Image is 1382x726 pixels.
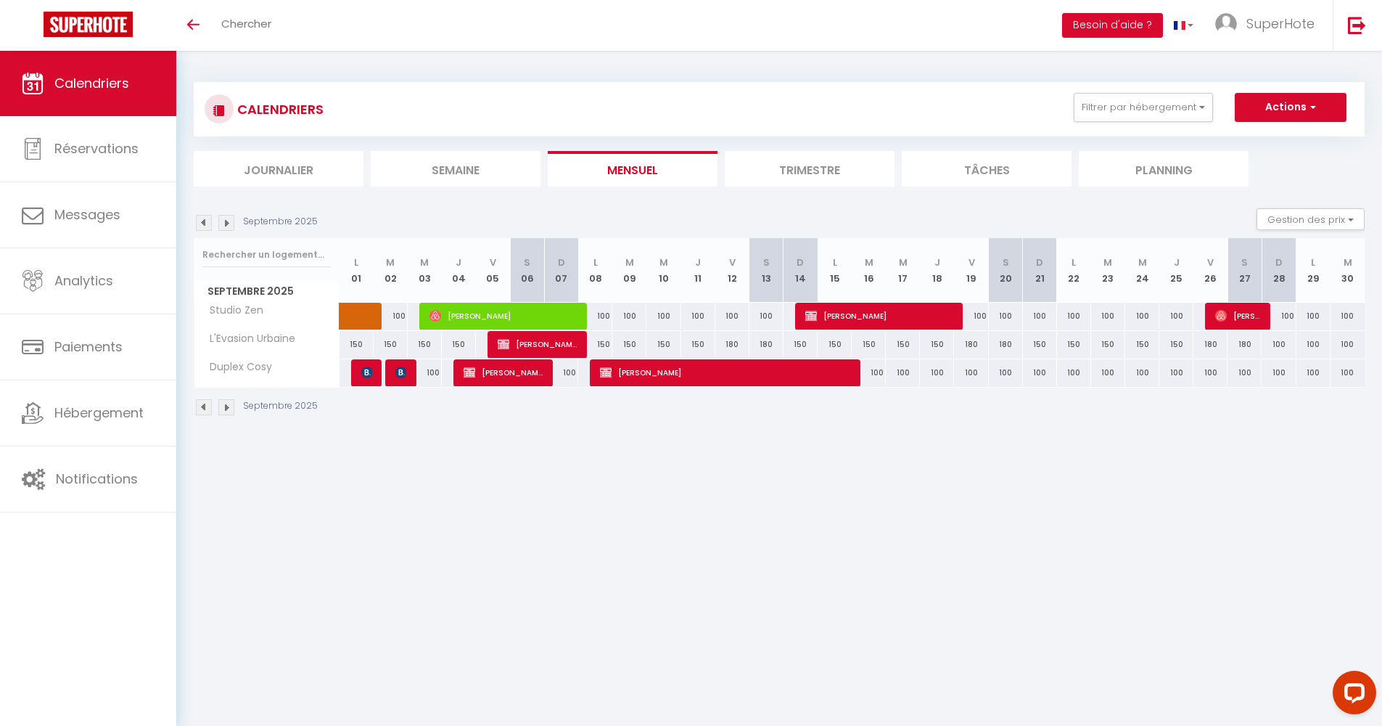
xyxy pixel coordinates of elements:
[1330,238,1365,303] th: 30
[954,238,988,303] th: 19
[408,331,442,358] div: 150
[818,238,852,303] th: 15
[612,238,646,303] th: 09
[1057,359,1091,386] div: 100
[902,151,1072,187] li: Tâches
[1159,238,1193,303] th: 25
[1023,238,1057,303] th: 21
[1062,13,1163,38] button: Besoin d'aide ?
[420,256,429,269] abbr: M
[886,359,920,386] div: 100
[625,256,634,269] abbr: M
[783,331,818,358] div: 150
[1091,238,1125,303] th: 23
[578,331,612,358] div: 150
[442,331,476,358] div: 150
[243,399,318,413] p: Septembre 2025
[1344,256,1352,269] abbr: M
[1091,303,1125,330] div: 100
[1193,238,1227,303] th: 26
[725,151,894,187] li: Trimestre
[1246,15,1315,33] span: SuperHote
[408,238,442,303] th: 03
[1241,256,1248,269] abbr: S
[54,205,120,224] span: Messages
[490,256,496,269] abbr: V
[54,404,144,422] span: Hébergement
[578,303,612,330] div: 100
[968,256,975,269] abbr: V
[954,359,988,386] div: 100
[899,256,908,269] abbr: M
[1036,256,1043,269] abbr: D
[954,331,988,358] div: 180
[659,256,668,269] abbr: M
[1125,331,1159,358] div: 150
[221,16,271,31] span: Chercher
[852,331,886,358] div: 150
[1296,303,1330,330] div: 100
[354,256,358,269] abbr: L
[749,331,783,358] div: 180
[464,359,543,386] span: [PERSON_NAME]
[1321,665,1382,726] iframe: LiveChat chat widget
[544,238,578,303] th: 07
[1057,331,1091,358] div: 150
[886,238,920,303] th: 17
[695,256,701,269] abbr: J
[1262,331,1296,358] div: 100
[833,256,837,269] abbr: L
[1262,238,1296,303] th: 28
[763,256,770,269] abbr: S
[1311,256,1315,269] abbr: L
[920,359,954,386] div: 100
[1193,359,1227,386] div: 100
[1057,303,1091,330] div: 100
[1159,331,1193,358] div: 150
[1330,359,1365,386] div: 100
[1227,359,1262,386] div: 100
[852,359,886,386] div: 100
[646,331,680,358] div: 150
[1091,359,1125,386] div: 100
[1296,359,1330,386] div: 100
[1193,331,1227,358] div: 180
[54,272,113,290] span: Analytics
[1262,359,1296,386] div: 100
[1215,302,1261,330] span: [PERSON_NAME]
[243,215,318,229] p: Septembre 2025
[612,331,646,358] div: 150
[681,331,715,358] div: 150
[681,303,715,330] div: 100
[989,359,1023,386] div: 100
[544,359,578,386] div: 100
[805,302,953,330] span: [PERSON_NAME]
[361,359,373,386] span: [PERSON_NAME]
[524,256,530,269] abbr: S
[476,238,510,303] th: 05
[1003,256,1009,269] abbr: S
[1159,359,1193,386] div: 100
[1275,256,1283,269] abbr: D
[1023,359,1057,386] div: 100
[1074,93,1213,122] button: Filtrer par hébergement
[54,338,123,356] span: Paiements
[340,331,374,358] div: 150
[1235,93,1346,122] button: Actions
[1174,256,1180,269] abbr: J
[498,330,577,358] span: [PERSON_NAME]
[1227,238,1262,303] th: 27
[510,238,544,303] th: 06
[1256,208,1365,230] button: Gestion des prix
[1125,238,1159,303] th: 24
[197,303,267,319] span: Studio Zen
[715,238,749,303] th: 12
[340,238,374,303] th: 01
[1072,256,1076,269] abbr: L
[886,331,920,358] div: 150
[920,331,954,358] div: 150
[1215,13,1237,35] img: ...
[989,303,1023,330] div: 100
[194,281,339,302] span: Septembre 2025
